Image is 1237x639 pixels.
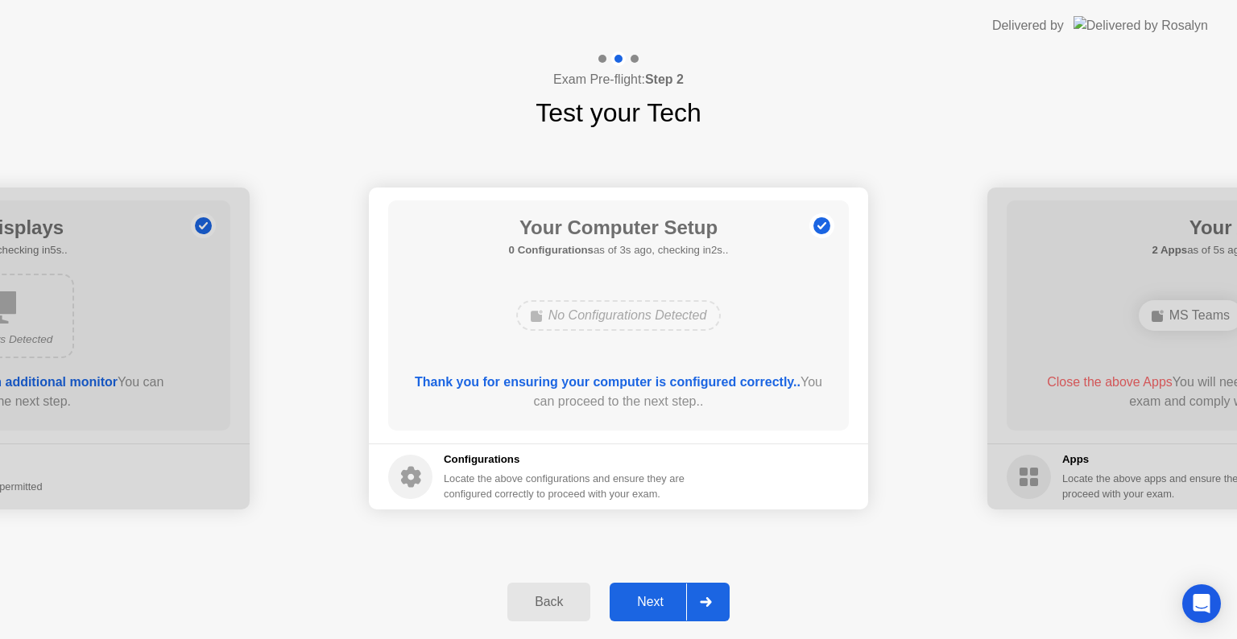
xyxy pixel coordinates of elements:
div: Open Intercom Messenger [1182,584,1221,623]
button: Back [507,583,590,621]
div: Next [614,595,686,609]
div: You can proceed to the next step.. [412,373,826,411]
b: Thank you for ensuring your computer is configured correctly.. [415,375,801,389]
b: 0 Configurations [509,244,594,256]
div: Delivered by [992,16,1064,35]
h5: as of 3s ago, checking in2s.. [509,242,729,258]
img: Delivered by Rosalyn [1074,16,1208,35]
div: No Configurations Detected [516,300,722,331]
b: Step 2 [645,72,684,86]
div: Locate the above configurations and ensure they are configured correctly to proceed with your exam. [444,471,688,501]
h1: Test your Tech [536,93,701,132]
button: Next [610,583,730,621]
div: Back [512,595,585,609]
h1: Your Computer Setup [509,213,729,242]
h5: Configurations [444,451,688,468]
h4: Exam Pre-flight: [553,70,684,89]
